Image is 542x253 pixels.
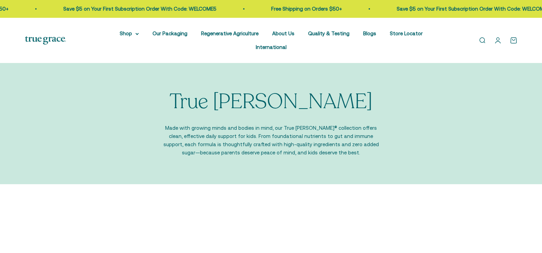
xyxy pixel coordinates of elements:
summary: Shop [120,29,139,38]
a: Blogs [363,30,376,36]
a: Quality & Testing [308,30,349,36]
a: Our Packaging [153,30,187,36]
p: Save $5 on Your First Subscription Order With Code: WELCOME5 [63,5,216,13]
a: International [256,44,287,50]
a: Regenerative Agriculture [201,30,259,36]
p: True [PERSON_NAME] [170,90,372,113]
a: Free Shipping on Orders $50+ [270,6,341,12]
p: Made with growing minds and bodies in mind, our True [PERSON_NAME]® collection offers clean, effe... [160,124,382,157]
a: About Us [272,30,294,36]
a: Store Locator [390,30,423,36]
